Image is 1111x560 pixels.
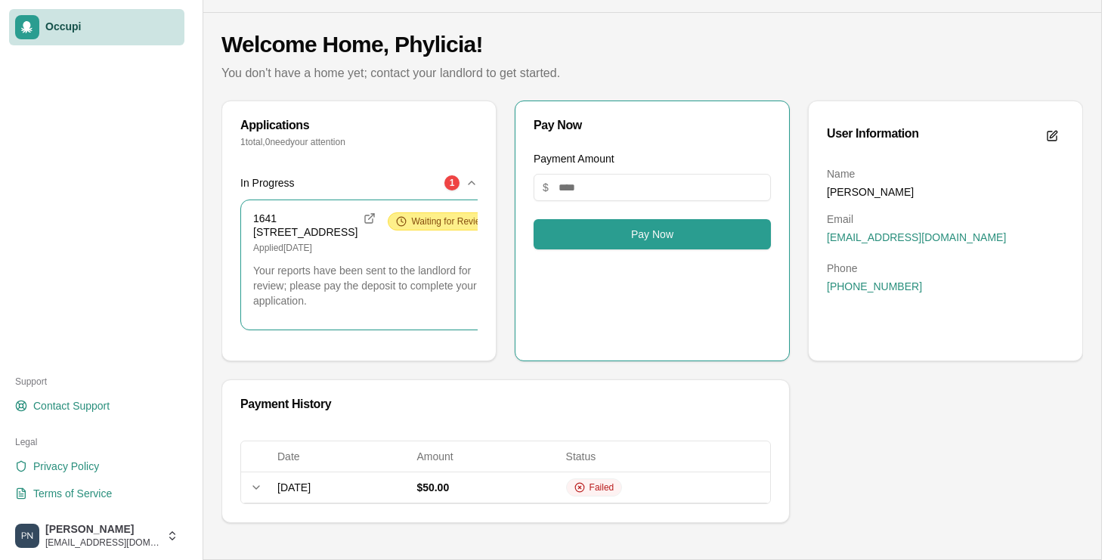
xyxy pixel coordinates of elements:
div: 1 [444,175,460,190]
div: Legal [9,430,184,454]
p: 1 total, 0 need your attention [240,136,478,148]
span: Occupi [45,20,178,34]
button: View public listing [361,209,379,227]
dd: [PERSON_NAME] [827,184,1064,200]
span: Contact Support [33,398,110,413]
dt: Phone [827,261,1064,276]
h1: Welcome Home, Phylicia! [221,31,1083,58]
p: You don't have a home yet; contact your landlord to get started. [221,64,1083,82]
span: In Progress [240,175,295,190]
span: $50.00 [416,481,449,493]
div: In Progress1 [240,200,478,342]
p: Applied [DATE] [253,242,376,254]
th: Status [560,441,770,472]
div: Support [9,370,184,394]
button: Phylicia nevils[PERSON_NAME][EMAIL_ADDRESS][DOMAIN_NAME] [9,518,184,554]
span: [PERSON_NAME] [45,523,160,537]
span: [PHONE_NUMBER] [827,279,922,294]
th: Amount [410,441,559,472]
div: User Information [827,128,919,140]
span: Failed [590,481,614,493]
button: Pay Now [534,219,771,249]
span: Terms of Service [33,486,112,501]
dt: Email [827,212,1064,227]
span: $ [543,180,549,195]
p: Your reports have been sent to the landlord for review; please pay the deposit to complete your a... [253,263,495,308]
h3: 1641 [STREET_ADDRESS] [253,212,357,239]
a: Occupi [9,9,184,45]
dt: Name [827,166,1064,181]
a: Contact Support [9,394,184,418]
div: Pay Now [534,119,771,131]
span: [EMAIL_ADDRESS][DOMAIN_NAME] [45,537,160,549]
button: In Progress1 [240,166,478,200]
a: Terms of Service [9,481,184,506]
span: Privacy Policy [33,459,99,474]
div: Payment History [240,398,771,410]
th: Date [271,441,410,472]
label: Payment Amount [534,153,614,165]
span: Waiting for Review [411,215,487,227]
a: Privacy Policy [9,454,184,478]
span: [DATE] [277,481,311,493]
div: Applications [240,119,478,131]
span: [EMAIL_ADDRESS][DOMAIN_NAME] [827,230,1006,245]
img: Phylicia nevils [15,524,39,548]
